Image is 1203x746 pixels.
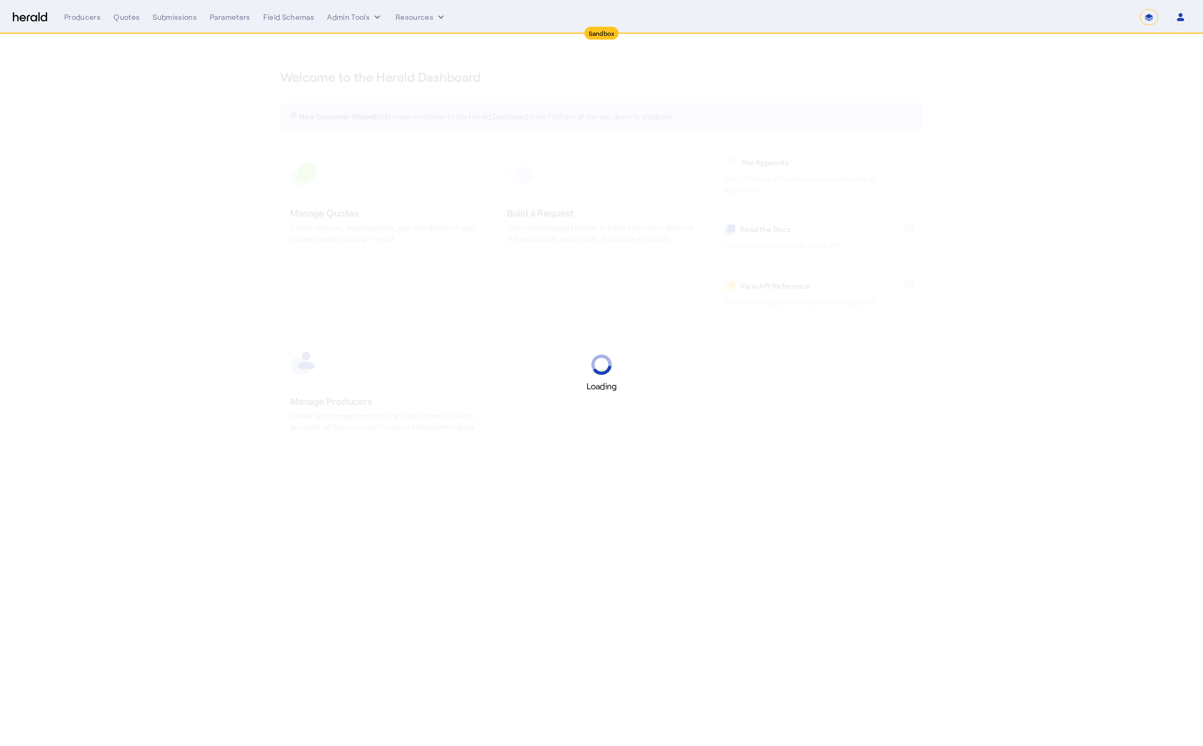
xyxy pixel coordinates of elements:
[113,12,140,22] div: Quotes
[395,12,446,22] button: Resources dropdown menu
[263,12,315,22] div: Field Schemas
[13,12,47,22] img: Herald Logo
[327,12,383,22] button: internal dropdown menu
[584,27,619,40] div: Sandbox
[153,12,197,22] div: Submissions
[210,12,250,22] div: Parameters
[64,12,101,22] div: Producers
